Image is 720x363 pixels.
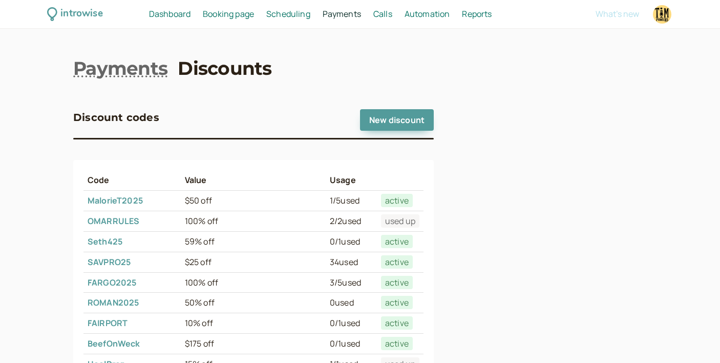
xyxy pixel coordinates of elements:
[149,8,190,19] span: Dashboard
[651,4,673,25] a: Account
[88,317,128,329] a: FAIRPORT
[326,211,377,232] td: 2 / 2 used
[381,235,413,248] span: active
[266,8,310,19] span: Scheduling
[181,313,326,334] td: 10% off
[181,170,326,190] th: Value
[60,6,102,22] div: introwise
[360,109,434,131] a: New discount
[373,8,392,21] a: Calls
[88,256,131,268] a: SAVPRO25
[405,8,450,19] span: Automation
[596,8,639,19] span: What's new
[323,8,361,19] span: Payments
[88,338,140,349] a: BeefOnWeck
[596,9,639,18] button: What's new
[203,8,254,21] a: Booking page
[181,231,326,252] td: 59% off
[181,211,326,232] td: 100% off
[326,170,377,190] th: Usage
[149,8,190,21] a: Dashboard
[47,6,103,22] a: introwise
[88,215,139,227] a: OMARRULES
[381,214,419,228] span: used up
[88,236,122,247] a: Seth425
[73,55,167,81] a: Payments
[381,337,413,350] span: active
[88,195,143,206] a: MalorieT2025
[181,334,326,354] td: $175 off
[88,277,136,288] a: FARGO2025
[326,272,377,293] td: 3 / 5 used
[203,8,254,19] span: Booking page
[73,109,159,126] h3: Discount codes
[381,316,413,330] span: active
[181,272,326,293] td: 100% off
[181,191,326,211] td: $50 off
[326,191,377,211] td: 1 / 5 used
[373,8,392,19] span: Calls
[266,8,310,21] a: Scheduling
[462,8,492,19] span: Reports
[381,276,413,289] span: active
[323,8,361,21] a: Payments
[381,194,413,207] span: active
[178,55,272,81] a: Discounts
[462,8,492,21] a: Reports
[181,293,326,313] td: 50% off
[88,297,139,308] a: ROMAN2025
[326,231,377,252] td: 0 / 1 used
[326,252,377,272] td: 34 used
[405,8,450,21] a: Automation
[381,255,413,269] span: active
[83,170,181,190] th: Code
[326,313,377,334] td: 0 / 1 used
[326,334,377,354] td: 0 / 1 used
[669,314,720,363] iframe: Chat Widget
[381,296,413,309] span: active
[326,293,377,313] td: 0 used
[181,252,326,272] td: $25 off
